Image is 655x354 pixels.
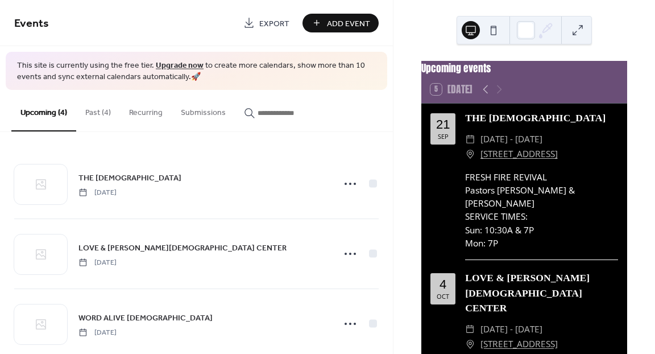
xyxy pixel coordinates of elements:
[14,13,49,35] span: Events
[480,322,542,337] span: [DATE] - [DATE]
[78,241,287,254] a: LOVE & [PERSON_NAME][DEMOGRAPHIC_DATA] CENTER
[17,60,376,83] span: This site is currently using the free tier. to create more calendars, show more than 10 events an...
[465,171,618,250] div: FRESH FIRE REVIVAL Pastors [PERSON_NAME] & [PERSON_NAME] SERVICE TIMES: Sun: 10:30A & 7P Mon: 7P
[78,187,117,197] span: [DATE]
[76,90,120,130] button: Past (4)
[480,147,558,162] a: [STREET_ADDRESS]
[465,132,475,147] div: ​
[421,61,627,76] div: Upcoming events
[78,242,287,254] span: LOVE & [PERSON_NAME][DEMOGRAPHIC_DATA] CENTER
[259,18,289,30] span: Export
[302,14,379,32] button: Add Event
[465,270,618,315] div: LOVE & [PERSON_NAME][DEMOGRAPHIC_DATA] CENTER
[480,337,558,352] a: [STREET_ADDRESS]
[78,311,213,324] a: WORD ALIVE [DEMOGRAPHIC_DATA]
[465,337,475,352] div: ​
[480,132,542,147] span: [DATE] - [DATE]
[120,90,172,130] button: Recurring
[78,312,213,324] span: WORD ALIVE [DEMOGRAPHIC_DATA]
[465,147,475,162] div: ​
[465,322,475,337] div: ​
[465,110,618,125] div: THE [DEMOGRAPHIC_DATA]
[438,133,449,139] div: Sep
[327,18,370,30] span: Add Event
[11,90,76,131] button: Upcoming (4)
[78,257,117,267] span: [DATE]
[78,171,181,184] a: THE [DEMOGRAPHIC_DATA]
[235,14,298,32] a: Export
[440,278,446,291] div: 4
[437,293,449,299] div: Oct
[156,58,204,73] a: Upgrade now
[436,118,450,131] div: 21
[78,172,181,184] span: THE [DEMOGRAPHIC_DATA]
[78,327,117,337] span: [DATE]
[172,90,235,130] button: Submissions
